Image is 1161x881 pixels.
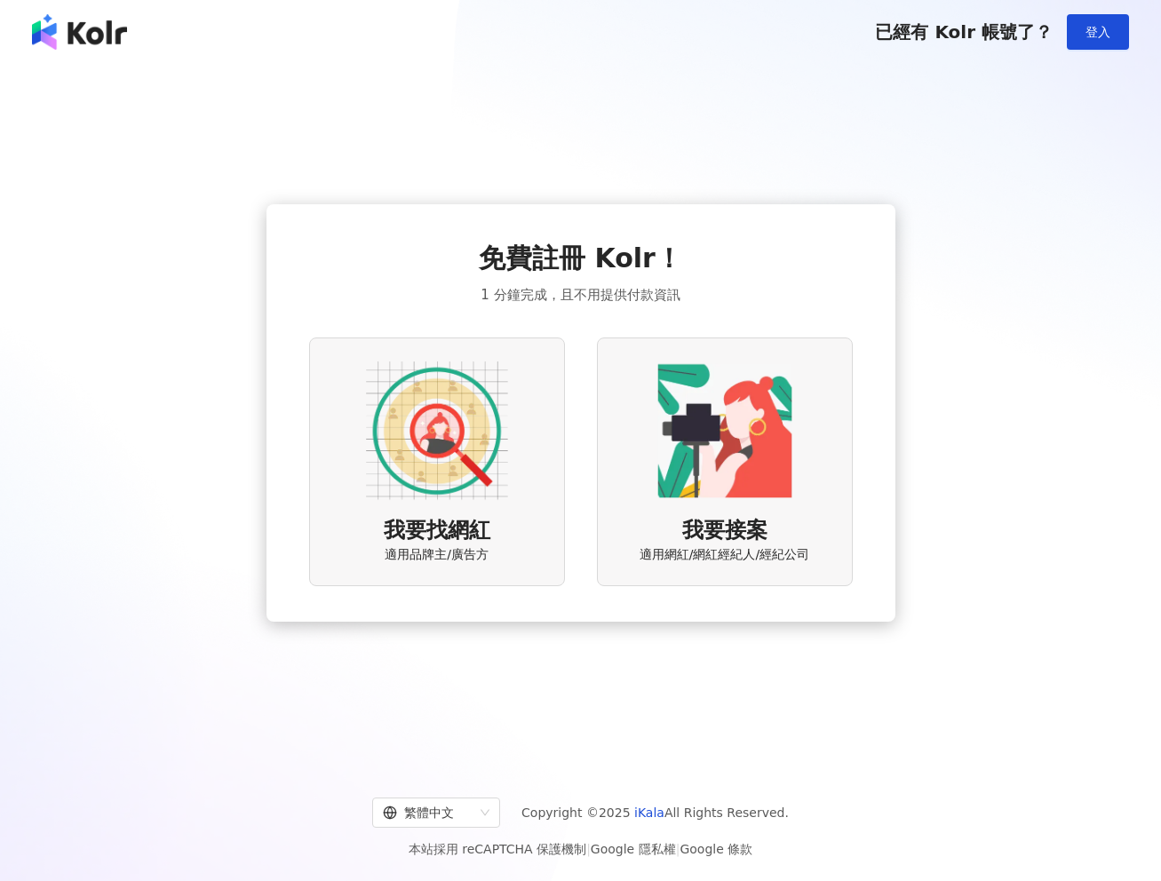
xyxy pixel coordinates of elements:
[384,516,490,546] span: 我要找網紅
[1067,14,1129,50] button: 登入
[521,802,789,823] span: Copyright © 2025 All Rights Reserved.
[385,546,489,564] span: 適用品牌主/廣告方
[676,842,680,856] span: |
[479,240,682,277] span: 免費註冊 Kolr！
[875,21,1053,43] span: 已經有 Kolr 帳號了？
[682,516,767,546] span: 我要接案
[481,284,680,306] span: 1 分鐘完成，且不用提供付款資訊
[32,14,127,50] img: logo
[680,842,752,856] a: Google 條款
[591,842,676,856] a: Google 隱私權
[586,842,591,856] span: |
[366,360,508,502] img: AD identity option
[1085,25,1110,39] span: 登入
[634,806,664,820] a: iKala
[409,838,752,860] span: 本站採用 reCAPTCHA 保護機制
[383,798,473,827] div: 繁體中文
[640,546,809,564] span: 適用網紅/網紅經紀人/經紀公司
[654,360,796,502] img: KOL identity option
